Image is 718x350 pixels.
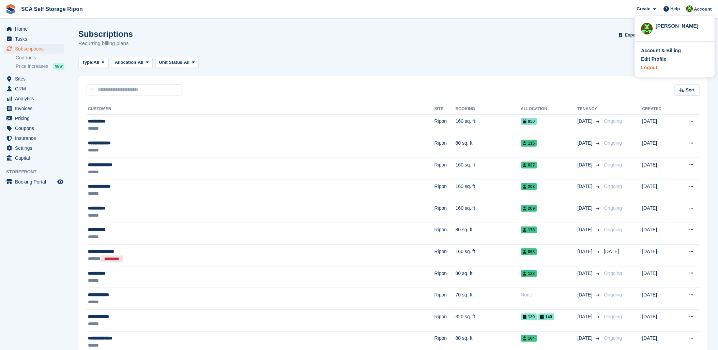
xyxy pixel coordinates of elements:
button: Type: All [78,57,108,68]
span: All [184,59,190,66]
span: 104 [521,335,537,342]
td: [DATE] [642,266,675,288]
td: 160 sq. ft [456,179,521,201]
span: [DATE] [578,270,594,277]
span: Home [15,24,56,34]
a: Account & Billing [641,47,708,54]
span: Ongoing [604,205,622,211]
span: [DATE] [578,226,594,233]
td: [DATE] [642,136,675,158]
a: menu [3,104,64,113]
span: Allocation: [115,59,138,66]
span: Ongoing [604,162,622,167]
span: CRM [15,84,56,93]
td: 160 sq. ft [456,245,521,266]
span: [DATE] [604,249,619,254]
th: Site [434,104,456,115]
td: [DATE] [642,201,675,223]
th: Tenancy [578,104,601,115]
a: menu [3,74,64,84]
a: menu [3,114,64,123]
td: [DATE] [642,179,675,201]
td: Ripon [434,114,456,136]
span: Ongoing [604,271,622,276]
a: Preview store [56,178,64,186]
span: [DATE] [578,291,594,298]
a: menu [3,143,64,153]
span: Tasks [15,34,56,44]
span: 203 [521,183,537,190]
span: Insurance [15,133,56,143]
span: 115 [521,140,537,147]
td: 80 sq. ft [456,223,521,245]
span: Sort [686,87,695,93]
span: Help [671,5,680,12]
h1: Subscriptions [78,29,133,39]
a: menu [3,123,64,133]
span: 063 [521,248,537,255]
td: 160 sq. ft [456,158,521,179]
span: Storefront [6,169,68,175]
span: 139 [521,313,537,320]
td: [DATE] [642,309,675,331]
span: 140 [538,313,554,320]
th: Allocation [521,104,578,115]
td: 80 sq. ft [456,266,521,288]
button: Export [617,29,647,41]
img: stora-icon-8386f47178a22dfd0bd8f6a31ec36ba5ce8667c1dd55bd0f319d3a0aa187defe.svg [5,4,16,14]
td: Ripon [434,136,456,158]
img: Kelly Neesham [686,5,693,12]
span: Analytics [15,94,56,103]
th: Booking [456,104,521,115]
span: 037 [521,162,537,169]
button: Unit Status: All [155,57,199,68]
div: None [521,291,578,298]
span: 050 [521,118,537,125]
td: Ripon [434,201,456,223]
td: 160 sq. ft [456,114,521,136]
th: Customer [87,104,434,115]
span: 128 [521,270,537,277]
a: menu [3,94,64,103]
span: Subscriptions [15,44,56,54]
td: [DATE] [642,245,675,266]
span: [DATE] [578,183,594,190]
a: menu [3,24,64,34]
span: Pricing [15,114,56,123]
td: 320 sq. ft [456,309,521,331]
td: Ripon [434,288,456,310]
td: [DATE] [642,158,675,179]
span: Ongoing [604,227,622,232]
span: Ongoing [604,118,622,124]
td: 80 sq. ft [456,136,521,158]
span: Account [694,6,712,13]
div: [PERSON_NAME] [656,22,708,28]
span: 209 [521,205,537,212]
a: Contracts [16,55,64,61]
div: Edit Profile [641,56,667,63]
span: Price increases [16,63,48,70]
td: [DATE] [642,223,675,245]
span: [DATE] [578,313,594,320]
span: Create [637,5,651,12]
span: Ongoing [604,335,622,341]
td: 70 sq. ft [456,288,521,310]
span: [DATE] [578,248,594,255]
span: Export [625,32,639,39]
td: Ripon [434,245,456,266]
a: menu [3,153,64,163]
span: [DATE] [578,205,594,212]
span: Booking Portal [15,177,56,187]
th: Created [642,104,675,115]
span: Unit Status: [159,59,184,66]
td: [DATE] [642,288,675,310]
button: Allocation: All [111,57,153,68]
td: Ripon [434,179,456,201]
span: [DATE] [578,118,594,125]
span: [DATE] [578,161,594,169]
a: menu [3,177,64,187]
span: Invoices [15,104,56,113]
span: Type: [82,59,94,66]
span: Coupons [15,123,56,133]
div: Logout [641,64,657,71]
